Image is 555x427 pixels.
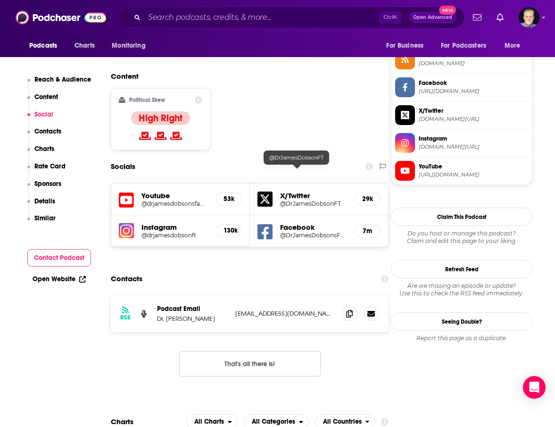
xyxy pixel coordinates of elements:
button: open menu [498,37,532,55]
button: Show profile menu [519,7,539,28]
span: YouTube [419,162,528,171]
h2: Socials [111,158,135,176]
span: https://www.facebook.com/DrJamesDobsonsFamilyTalk [419,88,528,95]
p: Similar [34,214,56,222]
span: Podcasts [29,39,57,52]
img: Podchaser - Follow, Share and Rate Podcasts [16,8,106,26]
span: All Charts [194,419,224,425]
a: @DrJamesDobsonsFamilyTalk [280,232,347,239]
button: Content [27,93,58,110]
img: iconImage [119,223,134,238]
h5: Instagram [141,223,208,232]
span: instagram.com/drjamesdobsonft [419,143,528,151]
h5: 130k [224,226,234,234]
a: @drjamesdobsonsfamilytalk [141,200,208,207]
p: Details [34,197,55,205]
button: Open AdvancedNew [409,12,456,23]
span: X/Twitter [419,107,528,115]
span: For Podcasters [441,39,486,52]
span: Open Advanced [413,15,452,20]
a: Show notifications dropdown [493,9,507,25]
div: Are we missing an episode or update? Use this to check the RSS feed immediately. [391,282,532,297]
span: twitter.com/DrJamesDobsonFT [419,116,528,123]
p: Reach & Audience [34,75,91,84]
a: YouTube[URL][DOMAIN_NAME] [395,161,528,181]
h2: Contacts [111,270,142,288]
button: Social [27,110,54,128]
p: Contacts [34,127,61,135]
img: User Profile [519,7,539,28]
a: X/Twitter[DOMAIN_NAME][URL] [395,105,528,125]
span: Instagram [419,134,528,143]
button: Contacts [27,127,62,145]
p: Content [34,93,58,101]
span: New [439,6,456,15]
div: Search podcasts, credits, & more... [118,7,464,28]
a: Open Website [33,275,86,283]
button: open menu [435,37,500,55]
span: Do you host or manage this podcast? [391,230,532,237]
span: All Categories [252,419,295,425]
a: RSS Feed[DOMAIN_NAME] [395,50,528,69]
div: Report this page as a duplicate. [391,335,532,342]
a: Instagram[DOMAIN_NAME][URL] [395,133,528,153]
h5: X/Twitter [280,191,347,200]
button: Charts [27,145,55,162]
h2: Political Skew [129,97,165,103]
span: For Business [386,39,423,52]
span: Charts [75,39,95,52]
div: Open Intercom Messenger [523,376,546,399]
button: Rate Card [27,162,66,180]
button: open menu [23,37,69,55]
a: Seeing Double? [391,312,532,331]
button: Reach & Audience [27,75,91,93]
span: Monitoring [112,39,145,52]
button: Refresh Feed [391,260,532,278]
h5: 7m [362,227,373,235]
button: Contact Podcast [27,249,91,267]
p: Podcast Email [157,305,228,313]
p: Social [34,110,53,118]
p: Charts [34,145,54,153]
a: Facebook[URL][DOMAIN_NAME] [395,77,528,97]
button: open menu [380,37,435,55]
h5: Facebook [280,223,347,232]
a: Charts [68,37,100,55]
div: Claim and edit this page to your liking. [391,230,532,245]
span: https://www.youtube.com/@drjamesdobsonsfamilytalk [419,171,528,178]
p: Dr. [PERSON_NAME] [157,315,228,323]
span: More [505,39,521,52]
p: [EMAIL_ADDRESS][DOMAIN_NAME] [235,310,335,318]
span: phplaravel-813949-3013329.cloudwaysapps.com [419,60,528,67]
button: Nothing here. [179,351,321,377]
h5: 53k [224,195,234,203]
button: Claim This Podcast [391,208,532,226]
h4: High Right [139,112,182,124]
h5: Youtube [141,191,208,200]
span: All Countries [323,419,362,425]
a: @drjamesdobsonft [141,232,208,239]
span: Ctrl K [379,11,401,24]
p: Sponsors [34,180,61,188]
span: Logged in as JonesLiterary [519,7,539,28]
div: @DrJamesDobsonFT [264,151,329,165]
button: Details [27,197,56,215]
a: Show notifications dropdown [469,9,485,25]
button: Similar [27,214,56,232]
span: Facebook [419,79,528,87]
button: Sponsors [27,180,62,197]
h3: RSS [120,314,131,321]
input: Search podcasts, credits, & more... [144,10,379,25]
a: @DrJamesDobsonFT [280,200,347,207]
p: Rate Card [34,162,66,170]
h2: Charts [111,417,133,426]
h5: 29k [362,195,373,203]
h2: Content [111,72,381,81]
button: open menu [105,37,157,55]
